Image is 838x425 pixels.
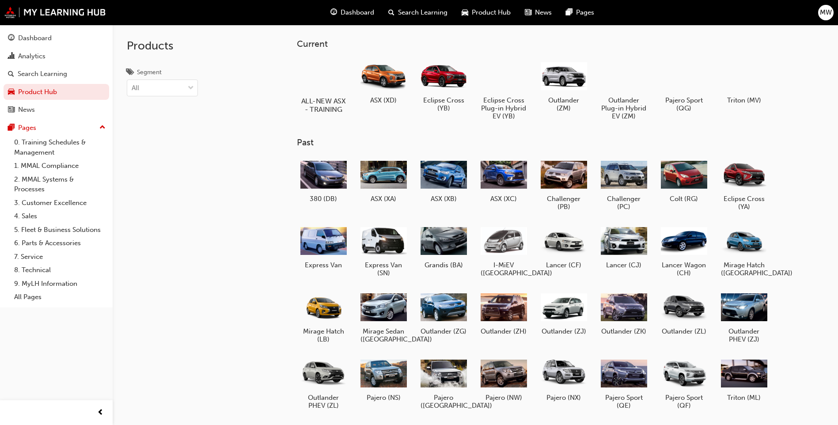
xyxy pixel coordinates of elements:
[421,327,467,335] h5: Outlander (ZG)
[597,288,650,339] a: Outlander (ZK)
[381,4,455,22] a: search-iconSearch Learning
[18,105,35,115] div: News
[537,221,590,273] a: Lancer (CF)
[477,288,530,339] a: Outlander (ZH)
[4,66,109,82] a: Search Learning
[297,155,350,206] a: 380 (DB)
[481,394,527,402] h5: Pajero (NW)
[820,8,832,18] span: MW
[11,277,109,291] a: 9. MyLH Information
[541,327,587,335] h5: Outlander (ZJ)
[537,354,590,405] a: Pajero (NX)
[481,195,527,203] h5: ASX (XC)
[360,96,407,104] h5: ASX (XD)
[535,8,552,18] span: News
[360,327,407,343] h5: Mirage Sedan ([GEOGRAPHIC_DATA])
[601,394,647,410] h5: Pajero Sport (QE)
[417,56,470,115] a: Eclipse Cross (YB)
[559,4,601,22] a: pages-iconPages
[4,28,109,120] button: DashboardAnalyticsSearch LearningProduct HubNews
[717,354,770,405] a: Triton (ML)
[4,7,106,18] a: mmal
[537,155,590,214] a: Challenger (PB)
[477,354,530,405] a: Pajero (NW)
[421,195,467,203] h5: ASX (XB)
[297,56,350,115] a: ALL-NEW ASX - TRAINING
[11,173,109,196] a: 2. MMAL Systems & Processes
[18,33,52,43] div: Dashboard
[300,394,347,410] h5: Outlander PHEV (ZL)
[717,155,770,214] a: Eclipse Cross (YA)
[661,195,707,203] h5: Colt (RG)
[657,56,710,115] a: Pajero Sport (QG)
[137,68,162,77] div: Segment
[11,209,109,223] a: 4. Sales
[421,394,467,410] h5: Pajero ([GEOGRAPHIC_DATA])
[8,106,15,114] span: news-icon
[597,56,650,123] a: Outlander Plug-in Hybrid EV (ZM)
[518,4,559,22] a: news-iconNews
[388,7,394,18] span: search-icon
[417,288,470,339] a: Outlander (ZG)
[297,137,799,148] h3: Past
[721,394,767,402] h5: Triton (ML)
[11,263,109,277] a: 8. Technical
[330,7,337,18] span: guage-icon
[537,288,590,339] a: Outlander (ZJ)
[597,155,650,214] a: Challenger (PC)
[541,195,587,211] h5: Challenger (PB)
[8,88,15,96] span: car-icon
[481,96,527,120] h5: Eclipse Cross Plug-in Hybrid EV (YB)
[417,221,470,273] a: Grandis (BA)
[597,354,650,413] a: Pajero Sport (QE)
[4,120,109,136] button: Pages
[597,221,650,273] a: Lancer (CJ)
[97,407,104,418] span: prev-icon
[721,327,767,343] h5: Outlander PHEV (ZJ)
[4,84,109,100] a: Product Hub
[717,288,770,347] a: Outlander PHEV (ZJ)
[481,261,527,277] h5: I-MiEV ([GEOGRAPHIC_DATA])
[657,288,710,339] a: Outlander (ZL)
[99,122,106,133] span: up-icon
[11,136,109,159] a: 0. Training Schedules & Management
[601,261,647,269] h5: Lancer (CJ)
[18,123,36,133] div: Pages
[472,8,511,18] span: Product Hub
[398,8,447,18] span: Search Learning
[8,34,15,42] span: guage-icon
[300,261,347,269] h5: Express Van
[661,261,707,277] h5: Lancer Wagon (CH)
[323,4,381,22] a: guage-iconDashboard
[11,223,109,237] a: 5. Fleet & Business Solutions
[661,394,707,410] h5: Pajero Sport (QF)
[341,8,374,18] span: Dashboard
[11,250,109,264] a: 7. Service
[8,124,15,132] span: pages-icon
[132,83,139,93] div: All
[657,221,710,281] a: Lancer Wagon (CH)
[357,56,410,107] a: ASX (XD)
[18,51,46,61] div: Analytics
[357,288,410,347] a: Mirage Sedan ([GEOGRAPHIC_DATA])
[297,39,799,49] h3: Current
[188,83,194,94] span: down-icon
[717,221,770,281] a: Mirage Hatch ([GEOGRAPHIC_DATA])
[300,195,347,203] h5: 380 (DB)
[357,354,410,405] a: Pajero (NS)
[721,261,767,277] h5: Mirage Hatch ([GEOGRAPHIC_DATA])
[717,56,770,107] a: Triton (MV)
[18,69,67,79] div: Search Learning
[421,261,467,269] h5: Grandis (BA)
[541,261,587,269] h5: Lancer (CF)
[537,56,590,115] a: Outlander (ZM)
[525,7,531,18] span: news-icon
[297,221,350,273] a: Express Van
[657,354,710,413] a: Pajero Sport (QF)
[297,354,350,413] a: Outlander PHEV (ZL)
[601,327,647,335] h5: Outlander (ZK)
[477,155,530,206] a: ASX (XC)
[661,96,707,112] h5: Pajero Sport (QG)
[11,159,109,173] a: 1. MMAL Compliance
[566,7,573,18] span: pages-icon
